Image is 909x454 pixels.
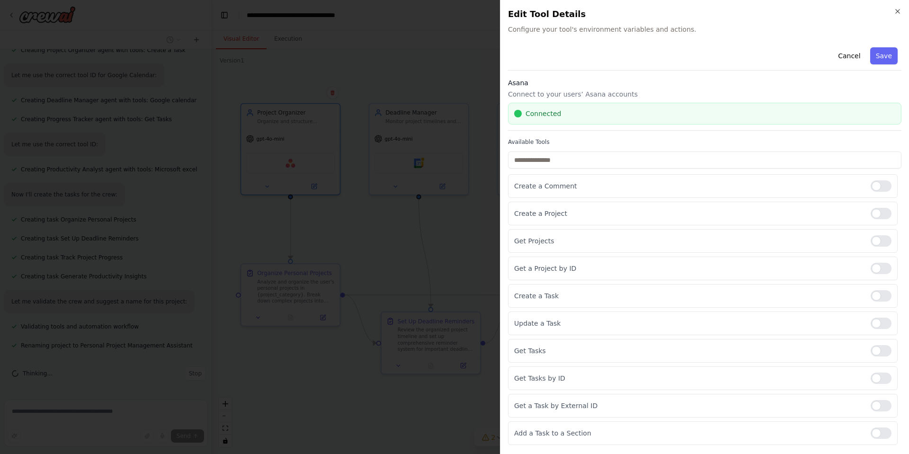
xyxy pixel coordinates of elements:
[514,236,863,246] p: Get Projects
[508,8,901,21] h2: Edit Tool Details
[526,109,561,118] span: Connected
[514,209,863,218] p: Create a Project
[514,181,863,191] p: Create a Comment
[514,428,863,438] p: Add a Task to a Section
[514,346,863,356] p: Get Tasks
[514,374,863,383] p: Get Tasks by ID
[508,138,901,146] label: Available Tools
[514,401,863,410] p: Get a Task by External ID
[514,291,863,301] p: Create a Task
[832,47,866,64] button: Cancel
[508,89,901,99] p: Connect to your users’ Asana accounts
[508,25,901,34] span: Configure your tool's environment variables and actions.
[514,319,863,328] p: Update a Task
[508,78,901,88] h3: Asana
[514,264,863,273] p: Get a Project by ID
[870,47,898,64] button: Save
